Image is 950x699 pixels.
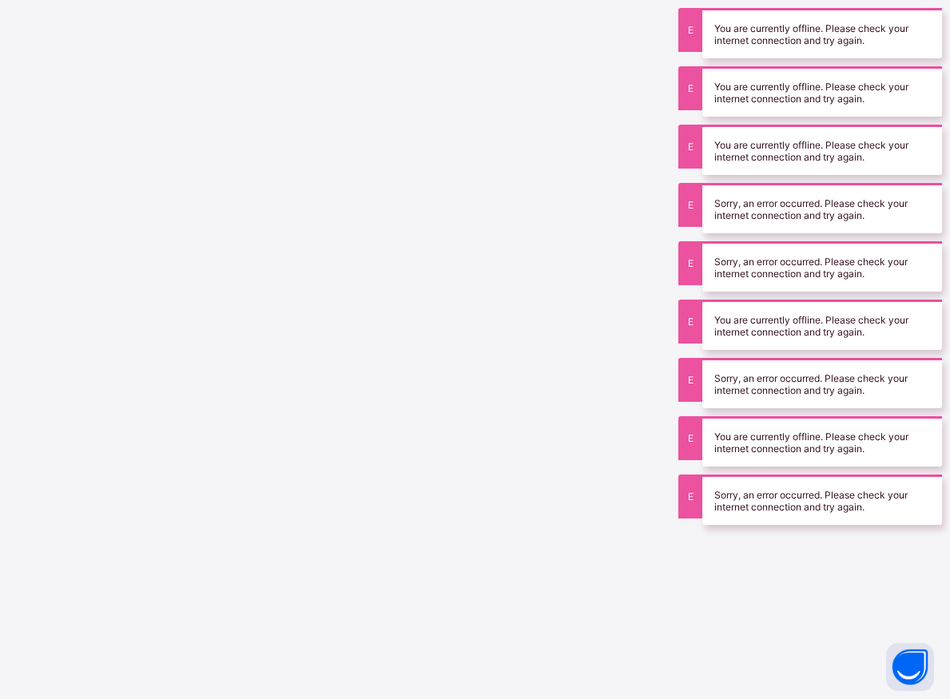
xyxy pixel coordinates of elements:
[702,125,942,175] div: You are currently offline. Please check your internet connection and try again.
[702,300,942,350] div: You are currently offline. Please check your internet connection and try again.
[702,416,942,467] div: You are currently offline. Please check your internet connection and try again.
[702,475,942,525] div: Sorry, an error occurred. Please check your internet connection and try again.
[702,8,942,58] div: You are currently offline. Please check your internet connection and try again.
[886,643,934,691] button: Open asap
[702,358,942,408] div: Sorry, an error occurred. Please check your internet connection and try again.
[702,66,942,117] div: You are currently offline. Please check your internet connection and try again.
[702,241,942,292] div: Sorry, an error occurred. Please check your internet connection and try again.
[702,183,942,233] div: Sorry, an error occurred. Please check your internet connection and try again.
